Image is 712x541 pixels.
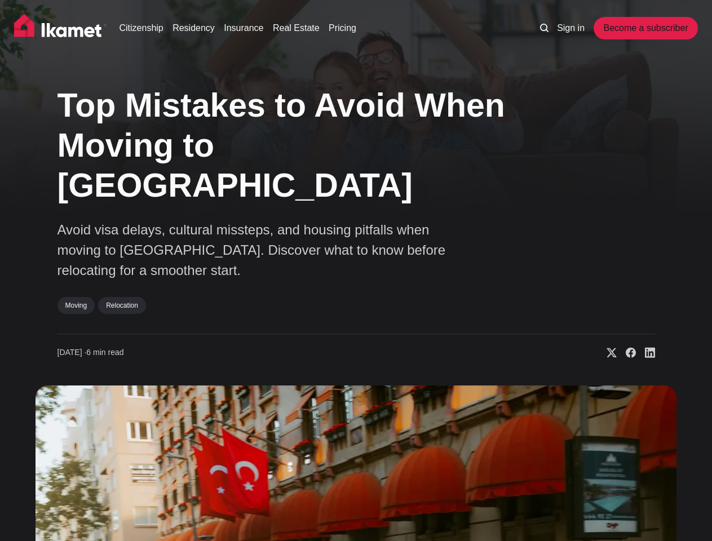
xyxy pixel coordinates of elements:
a: Pricing [329,21,356,35]
a: Moving [58,297,95,314]
a: Residency [173,21,215,35]
time: 6 min read [58,347,124,358]
p: Avoid visa delays, cultural missteps, and housing pitfalls when moving to [GEOGRAPHIC_DATA]. Disc... [58,220,452,281]
a: Share on Facebook [617,347,636,358]
a: Citizenship [119,21,163,35]
a: Relocation [98,297,146,314]
a: Sign in [557,21,585,35]
a: Share on X [598,347,617,358]
a: Real Estate [273,21,320,35]
a: Become a subscriber [594,17,697,39]
a: Share on Linkedin [636,347,655,358]
img: Ikamet home [14,14,107,42]
span: [DATE] ∙ [58,348,87,357]
h1: Top Mistakes to Avoid When Moving to [GEOGRAPHIC_DATA] [58,86,508,205]
a: Insurance [224,21,263,35]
